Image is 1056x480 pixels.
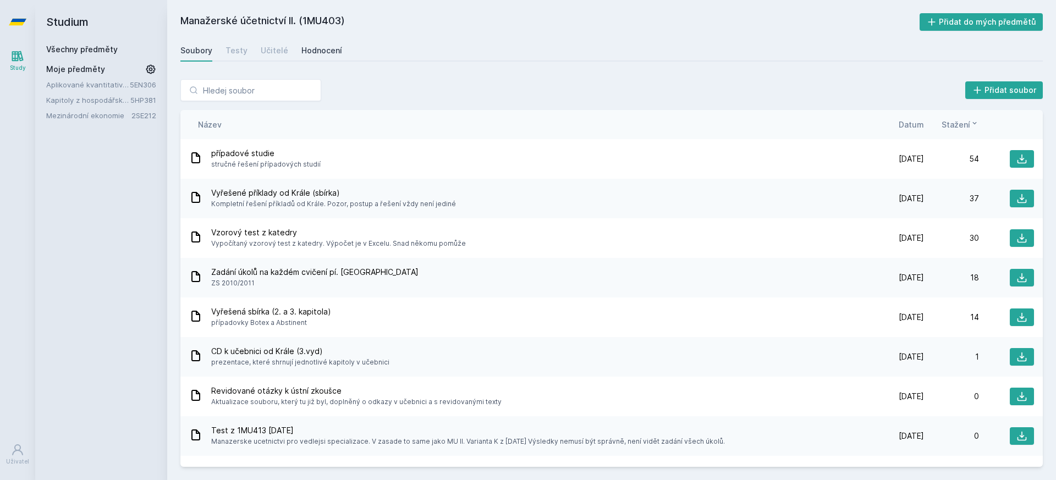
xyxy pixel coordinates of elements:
a: Study [2,44,33,78]
button: Přidat do mých předmětů [920,13,1043,31]
span: [DATE] [899,391,924,402]
span: TEST LS 2012/2013 [211,465,358,476]
a: Všechny předměty [46,45,118,54]
div: 14 [924,312,979,323]
span: Stažení [942,119,970,130]
span: CD k učebnici od Krále (3.vyd) [211,346,389,357]
span: stručné řešení případových studií [211,159,321,170]
span: [DATE] [899,312,924,323]
span: případovky Botex a Abstinent [211,317,331,328]
a: Učitelé [261,40,288,62]
div: Testy [226,45,248,56]
h2: Manažerské účetnictví II. (1MU403) [180,13,920,31]
span: [DATE] [899,233,924,244]
span: Zadání úkolů na každém cvičení pí. [GEOGRAPHIC_DATA] [211,267,419,278]
span: Revidované otázky k ústní zkoušce [211,385,502,396]
a: Kapitoly z hospodářské politiky [46,95,130,106]
div: Study [10,64,26,72]
div: 0 [924,391,979,402]
a: Mezinárodní ekonomie [46,110,131,121]
input: Hledej soubor [180,79,321,101]
div: 1 [924,351,979,362]
div: Soubory [180,45,212,56]
div: Učitelé [261,45,288,56]
span: Vyřešená sbírka (2. a 3. kapitola) [211,306,331,317]
a: Hodnocení [301,40,342,62]
a: 5EN306 [130,80,156,89]
div: 37 [924,193,979,204]
a: Testy [226,40,248,62]
span: Moje předměty [46,64,105,75]
span: případové studie [211,148,321,159]
button: Přidat soubor [965,81,1043,99]
span: [DATE] [899,351,924,362]
div: 30 [924,233,979,244]
button: Stažení [942,119,979,130]
span: Manazerske ucetnictvi pro vedlejsi specializace. V zasade to same jako MU II. Varianta K z [DATE]... [211,436,725,447]
span: Aktualizace souboru, který tu již byl, doplněný o odkazy v učebnici a s revidovanými texty [211,396,502,407]
span: Test z 1MU413 [DATE] [211,425,725,436]
span: [DATE] [899,272,924,283]
div: 0 [924,431,979,442]
a: 2SE212 [131,111,156,120]
div: 54 [924,153,979,164]
a: 5HP381 [130,96,156,104]
a: Uživatel [2,438,33,471]
div: Uživatel [6,457,29,466]
span: [DATE] [899,153,924,164]
span: ZS 2010/2011 [211,278,419,289]
span: Kompletní řešení příkladů od Krále. Pozor, postup a řešení vždy není jediné [211,198,456,209]
span: Vyřešené příklady od Krále (sbírka) [211,187,456,198]
span: [DATE] [899,193,924,204]
div: Hodnocení [301,45,342,56]
span: [DATE] [899,431,924,442]
a: Soubory [180,40,212,62]
button: Datum [899,119,924,130]
span: Vypočítaný vzorový test z katedry. Výpočet je v Excelu. Snad někomu pomůže [211,238,466,249]
span: prezentace, které shrnují jednotlivé kapitoly v učebnici [211,357,389,368]
button: Název [198,119,222,130]
div: 18 [924,272,979,283]
a: Aplikované kvantitativní metody I [46,79,130,90]
span: Vzorový test z katedry [211,227,466,238]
